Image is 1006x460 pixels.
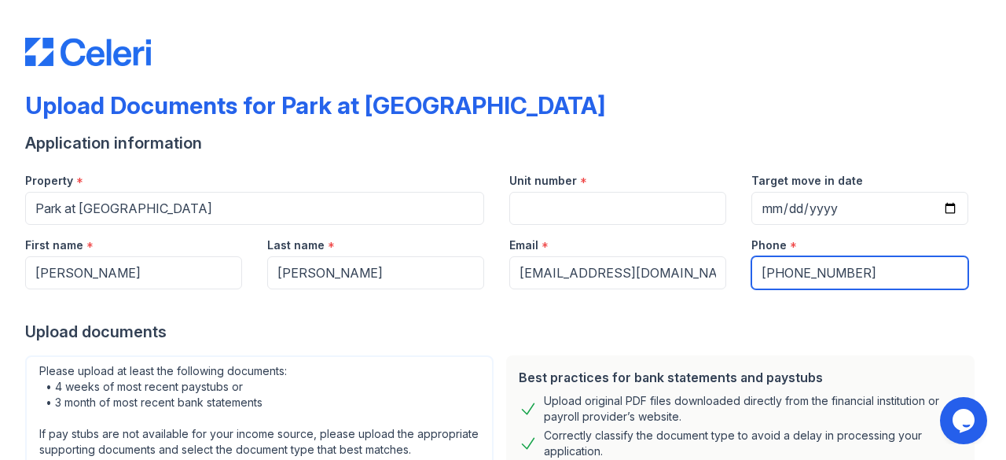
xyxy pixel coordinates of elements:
iframe: chat widget [940,397,990,444]
label: Target move in date [751,173,863,189]
label: First name [25,237,83,253]
label: Phone [751,237,787,253]
label: Email [509,237,538,253]
label: Unit number [509,173,577,189]
div: Upload original PDF files downloaded directly from the financial institution or payroll provider’... [544,393,962,425]
div: Upload documents [25,321,981,343]
div: Best practices for bank statements and paystubs [519,368,962,387]
div: Upload Documents for Park at [GEOGRAPHIC_DATA] [25,91,605,120]
div: Correctly classify the document type to avoid a delay in processing your application. [544,428,962,459]
label: Property [25,173,73,189]
label: Last name [267,237,325,253]
div: Application information [25,132,981,154]
img: CE_Logo_Blue-a8612792a0a2168367f1c8372b55b34899dd931a85d93a1a3d3e32e68fde9ad4.png [25,38,151,66]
